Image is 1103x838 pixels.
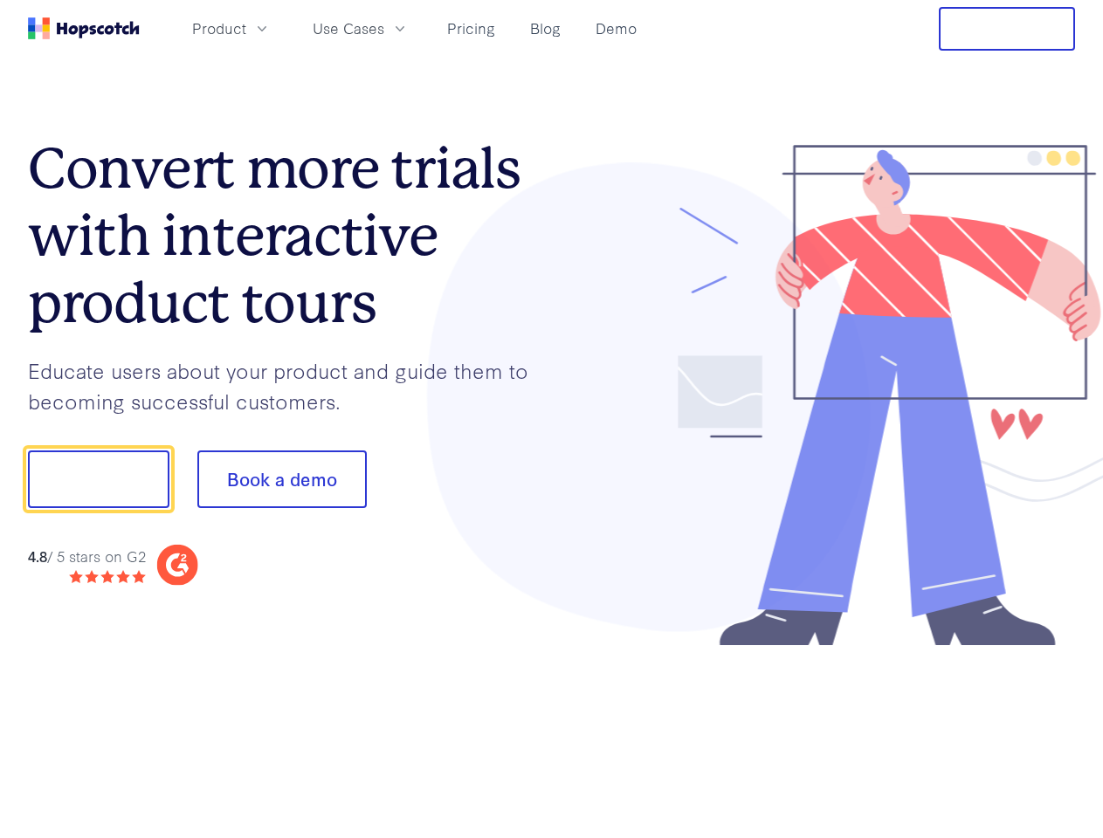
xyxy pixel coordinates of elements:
[28,355,552,416] p: Educate users about your product and guide them to becoming successful customers.
[440,14,502,43] a: Pricing
[28,450,169,508] button: Show me!
[589,14,644,43] a: Demo
[302,14,419,43] button: Use Cases
[28,135,552,336] h1: Convert more trials with interactive product tours
[28,17,140,39] a: Home
[313,17,384,39] span: Use Cases
[197,450,367,508] button: Book a demo
[939,7,1075,51] button: Free Trial
[192,17,246,39] span: Product
[28,545,146,567] div: / 5 stars on G2
[182,14,281,43] button: Product
[523,14,568,43] a: Blog
[28,545,47,565] strong: 4.8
